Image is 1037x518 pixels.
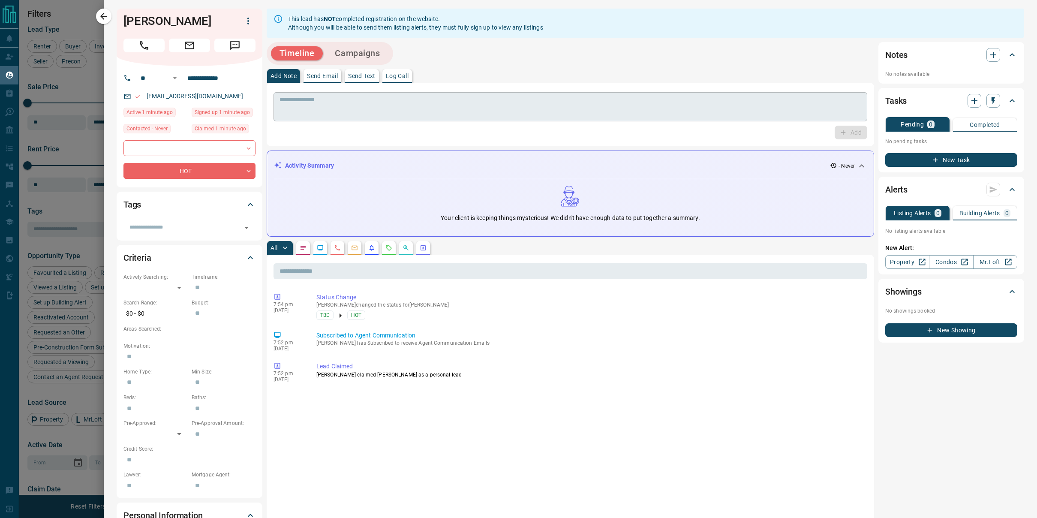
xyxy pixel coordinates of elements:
p: Status Change [316,293,864,302]
p: - Never [839,162,855,170]
p: New Alert: [885,244,1017,253]
p: Pre-Approval Amount: [192,419,255,427]
p: Areas Searched: [123,325,255,333]
p: Timeframe: [192,273,255,281]
span: Claimed 1 minute ago [195,124,246,133]
div: Mon Aug 18 2025 [192,124,255,136]
div: Tasks [885,90,1017,111]
p: Building Alerts [959,210,1000,216]
p: Log Call [386,73,409,79]
span: HOT [351,311,361,319]
p: 0 [936,210,940,216]
p: [DATE] [274,376,304,382]
div: Showings [885,281,1017,302]
h2: Criteria [123,251,151,265]
span: TBD [320,311,330,319]
a: Condos [929,255,973,269]
div: Mon Aug 18 2025 [123,108,187,120]
a: [EMAIL_ADDRESS][DOMAIN_NAME] [147,93,243,99]
p: No showings booked [885,307,1017,315]
p: [PERSON_NAME] changed the status for [PERSON_NAME] [316,302,864,308]
h1: [PERSON_NAME] [123,14,228,28]
p: Actively Searching: [123,273,187,281]
svg: Requests [385,244,392,251]
div: Activity Summary- Never [274,158,867,174]
button: Campaigns [326,46,388,60]
button: Open [170,73,180,83]
p: Send Text [348,73,376,79]
p: No listing alerts available [885,227,1017,235]
p: 7:54 pm [274,301,304,307]
p: Add Note [271,73,297,79]
p: Search Range: [123,299,187,307]
h2: Showings [885,285,922,298]
a: Property [885,255,929,269]
svg: Emails [351,244,358,251]
svg: Calls [334,244,341,251]
h2: Alerts [885,183,908,196]
p: Lead Claimed [316,362,864,371]
span: Email [169,39,210,52]
svg: Lead Browsing Activity [317,244,324,251]
p: Mortgage Agent: [192,471,255,479]
span: Contacted - Never [126,124,168,133]
p: No notes available [885,70,1017,78]
p: Beds: [123,394,187,401]
p: Completed [970,122,1000,128]
p: No pending tasks [885,135,1017,148]
p: Lawyer: [123,471,187,479]
p: Subscribed to Agent Communication [316,331,864,340]
button: Timeline [271,46,323,60]
p: Listing Alerts [894,210,931,216]
div: Tags [123,194,255,215]
svg: Email Valid [135,93,141,99]
p: [DATE] [274,307,304,313]
p: Send Email [307,73,338,79]
button: New Showing [885,323,1017,337]
svg: Agent Actions [420,244,427,251]
span: Active 1 minute ago [126,108,173,117]
div: This lead has completed registration on the website. Although you will be able to send them listi... [288,11,543,35]
p: [DATE] [274,346,304,352]
div: Criteria [123,247,255,268]
h2: Tasks [885,94,907,108]
div: HOT [123,163,255,179]
p: All [271,245,277,251]
p: Min Size: [192,368,255,376]
div: Mon Aug 18 2025 [192,108,255,120]
p: Activity Summary [285,161,334,170]
span: Message [214,39,255,52]
p: $0 - $0 [123,307,187,321]
button: New Task [885,153,1017,167]
p: [PERSON_NAME] has Subscribed to receive Agent Communication Emails [316,340,864,346]
p: Motivation: [123,342,255,350]
p: 7:52 pm [274,370,304,376]
svg: Listing Alerts [368,244,375,251]
p: Credit Score: [123,445,255,453]
span: Call [123,39,165,52]
p: Pending [901,121,924,127]
span: Signed up 1 minute ago [195,108,250,117]
p: Budget: [192,299,255,307]
p: 7:52 pm [274,340,304,346]
svg: Notes [300,244,307,251]
button: Open [240,222,252,234]
div: Alerts [885,179,1017,200]
a: Mr.Loft [973,255,1017,269]
p: Your client is keeping things mysterious! We didn't have enough data to put together a summary. [441,214,700,223]
p: Pre-Approved: [123,419,187,427]
p: 0 [1005,210,1009,216]
div: Notes [885,45,1017,65]
strong: NOT [324,15,336,22]
h2: Notes [885,48,908,62]
svg: Opportunities [403,244,409,251]
p: 0 [929,121,932,127]
h2: Tags [123,198,141,211]
p: [PERSON_NAME] claimed [PERSON_NAME] as a personal lead [316,371,864,379]
p: Home Type: [123,368,187,376]
p: Baths: [192,394,255,401]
